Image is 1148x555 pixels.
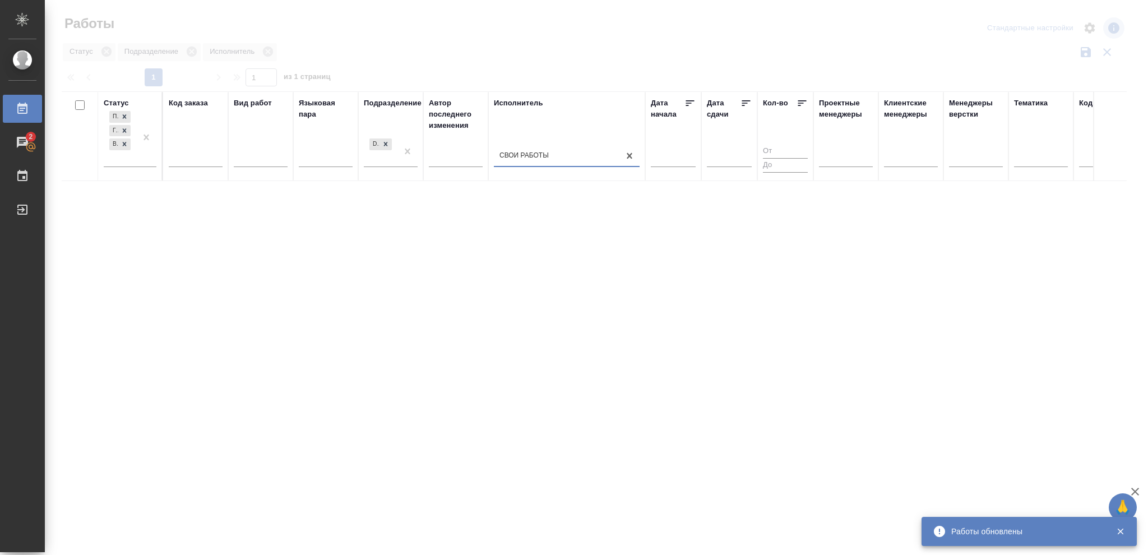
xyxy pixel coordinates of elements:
div: DTPlight [368,137,393,151]
div: Менеджеры верстки [949,98,1003,120]
div: Тематика [1014,98,1048,109]
div: Автор последнего изменения [429,98,483,131]
div: Подбор, Готов к работе, В работе [108,110,132,124]
div: Проектные менеджеры [819,98,873,120]
input: От [763,145,808,159]
span: 🙏 [1113,496,1132,519]
div: Кол-во [763,98,788,109]
div: Вид работ [234,98,272,109]
div: Свои работы [499,151,549,160]
div: Исполнитель [494,98,543,109]
div: Подразделение [364,98,422,109]
div: Дата начала [651,98,684,120]
div: Подбор [109,111,118,123]
span: 2 [22,131,39,142]
div: Подбор, Готов к работе, В работе [108,124,132,138]
div: Код заказа [169,98,208,109]
div: Подбор, Готов к работе, В работе [108,137,132,151]
div: DTPlight [369,138,379,150]
a: 2 [3,128,42,156]
input: До [763,158,808,172]
button: Закрыть [1109,526,1132,536]
div: Статус [104,98,129,109]
div: Клиентские менеджеры [884,98,938,120]
button: 🙏 [1109,493,1137,521]
div: Код работы [1079,98,1122,109]
div: Работы обновлены [951,526,1099,537]
div: В работе [109,138,118,150]
div: Готов к работе [109,125,118,137]
div: Языковая пара [299,98,353,120]
div: Дата сдачи [707,98,740,120]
